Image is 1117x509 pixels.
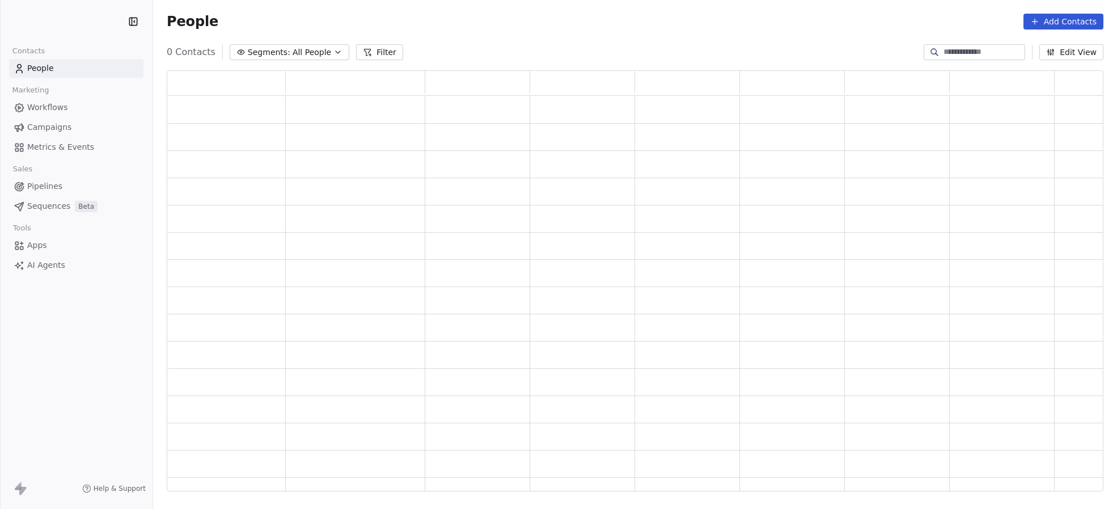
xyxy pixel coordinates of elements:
[9,197,143,216] a: SequencesBeta
[75,201,98,212] span: Beta
[167,13,218,30] span: People
[167,45,215,59] span: 0 Contacts
[82,484,146,493] a: Help & Support
[27,200,70,212] span: Sequences
[7,43,50,60] span: Contacts
[94,484,146,493] span: Help & Support
[1023,14,1103,30] button: Add Contacts
[27,62,54,74] span: People
[9,118,143,137] a: Campaigns
[8,220,36,237] span: Tools
[27,102,68,113] span: Workflows
[27,141,94,153] span: Metrics & Events
[9,256,143,275] a: AI Agents
[9,236,143,255] a: Apps
[1039,44,1103,60] button: Edit View
[8,161,37,178] span: Sales
[9,98,143,117] a: Workflows
[9,138,143,157] a: Metrics & Events
[9,59,143,78] a: People
[27,239,47,251] span: Apps
[27,259,65,271] span: AI Agents
[27,121,71,133] span: Campaigns
[293,47,331,58] span: All People
[356,44,403,60] button: Filter
[9,177,143,196] a: Pipelines
[27,180,62,192] span: Pipelines
[7,82,54,99] span: Marketing
[248,47,290,58] span: Segments:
